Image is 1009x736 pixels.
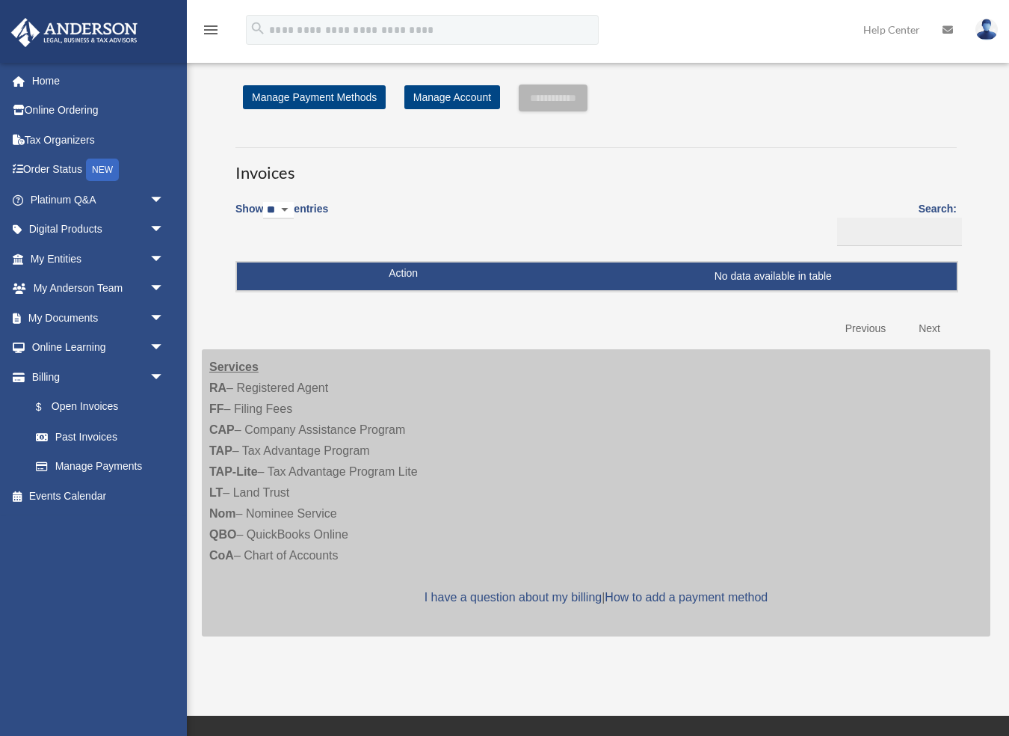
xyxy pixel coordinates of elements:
strong: FF [209,402,224,415]
strong: QBO [209,528,236,541]
a: My Anderson Teamarrow_drop_down [10,274,187,304]
span: $ [44,398,52,417]
strong: LT [209,486,223,499]
span: arrow_drop_down [149,185,179,215]
strong: TAP-Lite [209,465,258,478]
a: Online Learningarrow_drop_down [10,333,187,363]
a: Digital Productsarrow_drop_down [10,215,187,245]
label: Show entries [235,200,328,234]
a: Previous [834,313,897,344]
a: Manage Account [404,85,500,109]
span: arrow_drop_down [149,362,179,393]
div: NEW [86,159,119,181]
a: Past Invoices [21,422,179,452]
select: Showentries [263,202,294,219]
a: Home [10,66,187,96]
i: menu [202,21,220,39]
img: User Pic [975,19,998,40]
a: I have a question about my billing [425,591,602,604]
a: Order StatusNEW [10,155,187,185]
img: Anderson Advisors Platinum Portal [7,18,142,47]
label: Search: [832,200,957,246]
a: Events Calendar [10,481,187,511]
input: Search: [837,218,962,246]
td: No data available in table [237,263,957,291]
a: How to add a payment method [605,591,768,604]
strong: CAP [209,423,235,436]
span: arrow_drop_down [149,274,179,304]
a: Billingarrow_drop_down [10,362,179,392]
span: arrow_drop_down [149,215,179,245]
a: menu [202,26,220,39]
i: search [250,20,266,37]
a: $Open Invoices [21,392,172,423]
strong: Services [209,361,259,373]
a: Tax Organizers [10,125,187,155]
a: Platinum Q&Aarrow_drop_down [10,185,187,215]
span: arrow_drop_down [149,303,179,334]
h3: Invoices [235,147,957,185]
p: | [209,587,983,608]
strong: CoA [209,549,234,562]
strong: RA [209,381,226,394]
a: Manage Payments [21,452,179,482]
a: Manage Payment Methods [243,85,386,109]
span: arrow_drop_down [149,333,179,364]
div: – Registered Agent – Filing Fees – Company Assistance Program – Tax Advantage Program – Tax Advan... [202,349,990,637]
a: My Documentsarrow_drop_down [10,303,187,333]
strong: TAP [209,444,232,457]
a: My Entitiesarrow_drop_down [10,244,187,274]
strong: Nom [209,507,236,520]
a: Online Ordering [10,96,187,126]
span: arrow_drop_down [149,244,179,275]
a: Next [907,313,951,344]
